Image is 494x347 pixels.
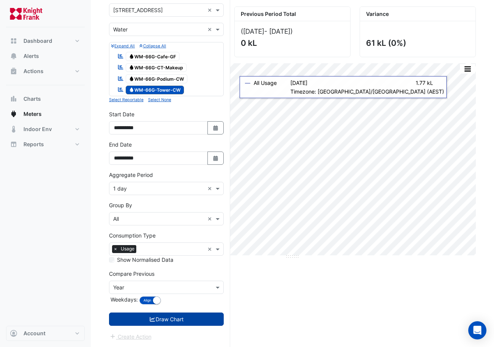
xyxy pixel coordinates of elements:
[6,33,85,48] button: Dashboard
[235,7,350,21] div: Previous Period Total
[212,155,219,161] fa-icon: Select Date
[6,137,85,152] button: Reports
[109,171,153,179] label: Aggregate Period
[6,48,85,64] button: Alerts
[207,25,214,33] span: Clear
[23,52,39,60] span: Alerts
[10,125,17,133] app-icon: Indoor Env
[139,42,166,49] button: Collapse All
[207,245,214,253] span: Clear
[23,95,41,103] span: Charts
[468,321,486,339] div: Open Intercom Messenger
[109,110,134,118] label: Start Date
[109,97,143,102] small: Select Reportable
[111,44,135,48] small: Expand All
[23,110,42,118] span: Meters
[241,27,344,35] div: ([DATE] )
[6,106,85,122] button: Meters
[148,97,171,102] small: Select None
[264,27,290,35] span: - [DATE]
[109,201,132,209] label: Group By
[109,231,156,239] label: Consumption Type
[207,184,214,192] span: Clear
[9,6,43,21] img: Company Logo
[126,63,187,72] span: WM-CT-Makeup
[6,91,85,106] button: Charts
[6,122,85,137] button: Indoor Env
[117,53,124,59] fa-icon: Reportable
[109,333,152,339] app-escalated-ticket-create-button: Please draw the charts first
[139,44,166,48] small: Collapse All
[6,64,85,79] button: Actions
[23,37,52,45] span: Dashboard
[10,37,17,45] app-icon: Dashboard
[366,38,468,48] div: 61 kL (0%)
[6,326,85,341] button: Account
[109,141,132,148] label: End Date
[129,87,134,93] fa-icon: Water
[117,64,124,70] fa-icon: Reportable
[109,96,143,103] button: Select Reportable
[119,245,136,253] span: Usage
[360,7,475,21] div: Variance
[23,125,52,133] span: Indoor Env
[109,295,138,303] label: Weekdays:
[129,53,134,59] fa-icon: Water
[10,141,17,148] app-icon: Reports
[207,215,214,223] span: Clear
[126,74,188,83] span: WM-Podium-CW
[10,67,17,75] app-icon: Actions
[117,75,124,81] fa-icon: Reportable
[126,52,180,61] span: WM-Cafe-GF
[241,38,343,48] div: 0 kL
[109,313,224,326] button: Draw Chart
[10,95,17,103] app-icon: Charts
[23,67,44,75] span: Actions
[112,245,119,253] span: ×
[126,86,184,95] span: WM-Tower-CW
[129,76,134,81] fa-icon: Water
[460,64,475,73] button: More Options
[207,6,214,14] span: Clear
[212,125,219,131] fa-icon: Select Date
[23,141,44,148] span: Reports
[148,96,171,103] button: Select None
[117,86,124,93] fa-icon: Reportable
[23,330,45,337] span: Account
[10,52,17,60] app-icon: Alerts
[111,42,135,49] button: Expand All
[109,270,154,278] label: Compare Previous
[10,110,17,118] app-icon: Meters
[129,65,134,70] fa-icon: Water
[117,256,173,264] label: Show Normalised Data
